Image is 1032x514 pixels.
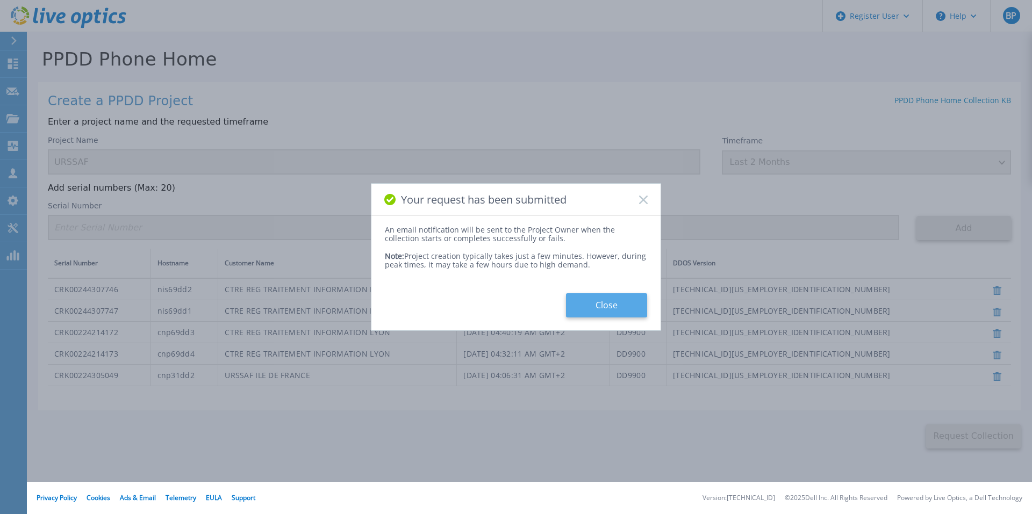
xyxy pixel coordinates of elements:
[401,193,567,206] span: Your request has been submitted
[703,495,775,502] li: Version: [TECHNICAL_ID]
[897,495,1022,502] li: Powered by Live Optics, a Dell Technology
[87,493,110,502] a: Cookies
[385,251,404,261] span: Note:
[232,493,255,502] a: Support
[206,493,222,502] a: EULA
[385,243,647,269] div: Project creation typically takes just a few minutes. However, during peak times, it may take a fe...
[785,495,887,502] li: © 2025 Dell Inc. All Rights Reserved
[385,226,647,243] div: An email notification will be sent to the Project Owner when the collection starts or completes s...
[120,493,156,502] a: Ads & Email
[166,493,196,502] a: Telemetry
[566,293,647,317] button: Close
[37,493,77,502] a: Privacy Policy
